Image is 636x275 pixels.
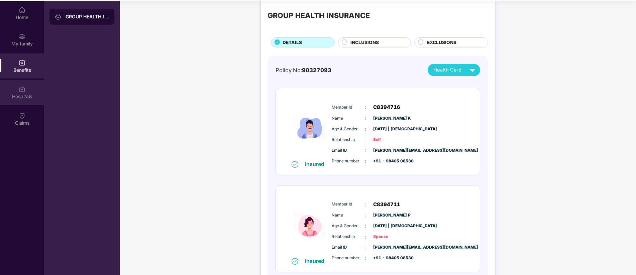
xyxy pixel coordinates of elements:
[365,136,366,143] span: :
[428,64,481,76] button: Health Card
[302,67,331,74] span: 90327093
[427,39,456,46] span: EXCLUSIONS
[373,137,407,143] span: Self
[365,212,366,219] span: :
[19,86,25,93] img: svg+xml;base64,PHN2ZyBpZD0iSG9zcGl0YWxzIiB4bWxucz0iaHR0cDovL3d3dy53My5vcmcvMjAwMC9zdmciIHdpZHRoPS...
[373,223,407,229] span: [DATE] | [DEMOGRAPHIC_DATA]
[365,201,366,208] span: :
[365,244,366,251] span: :
[290,192,330,257] img: icon
[350,39,379,46] span: INCLUSIONS
[305,258,328,264] div: Insured
[283,39,302,46] span: DETAILS
[332,147,365,154] span: Email ID
[276,66,331,75] div: Policy No:
[332,158,365,164] span: Phone number
[373,255,407,261] span: +91 - 98405 08530
[373,200,400,209] span: C8394711
[19,33,25,40] img: svg+xml;base64,PHN2ZyB3aWR0aD0iMjAiIGhlaWdodD0iMjAiIHZpZXdCb3g9IjAgMCAyMCAyMCIgZmlsbD0ibm9uZSIgeG...
[365,223,366,230] span: :
[365,147,366,154] span: :
[332,201,365,208] span: Member Id
[365,125,366,133] span: :
[373,115,407,122] span: [PERSON_NAME] K
[19,112,25,119] img: svg+xml;base64,PHN2ZyBpZD0iQ2xhaW0iIHhtbG5zPSJodHRwOi8vd3d3LnczLm9yZy8yMDAwL3N2ZyIgd2lkdGg9IjIwIi...
[373,147,407,154] span: [PERSON_NAME][EMAIL_ADDRESS][DOMAIN_NAME]
[290,96,330,160] img: icon
[332,137,365,143] span: Relationship
[305,161,328,167] div: Insured
[19,7,25,13] img: svg+xml;base64,PHN2ZyBpZD0iSG9tZSIgeG1sbnM9Imh0dHA6Ly93d3cudzMub3JnLzIwMDAvc3ZnIiB3aWR0aD0iMjAiIG...
[332,212,365,219] span: Name
[373,234,407,240] span: Spouse
[373,158,407,164] span: +91 - 98405 08530
[332,223,365,229] span: Age & Gender
[365,233,366,241] span: :
[55,14,62,20] img: svg+xml;base64,PHN2ZyB3aWR0aD0iMjAiIGhlaWdodD0iMjAiIHZpZXdCb3g9IjAgMCAyMCAyMCIgZmlsbD0ibm9uZSIgeG...
[365,104,366,111] span: :
[332,104,365,111] span: Member Id
[66,13,109,20] div: GROUP HEALTH INSURANCE
[365,115,366,122] span: :
[292,161,298,168] img: svg+xml;base64,PHN2ZyB4bWxucz0iaHR0cDovL3d3dy53My5vcmcvMjAwMC9zdmciIHdpZHRoPSIxNiIgaGVpZ2h0PSIxNi...
[373,212,407,219] span: [PERSON_NAME] P
[332,234,365,240] span: Relationship
[292,258,298,265] img: svg+xml;base64,PHN2ZyB4bWxucz0iaHR0cDovL3d3dy53My5vcmcvMjAwMC9zdmciIHdpZHRoPSIxNiIgaGVpZ2h0PSIxNi...
[373,244,407,251] span: [PERSON_NAME][EMAIL_ADDRESS][DOMAIN_NAME]
[268,10,370,21] div: GROUP HEALTH INSURANCE
[466,64,478,76] img: svg+xml;base64,PHN2ZyB4bWxucz0iaHR0cDovL3d3dy53My5vcmcvMjAwMC9zdmciIHZpZXdCb3g9IjAgMCAyNCAyNCIgd2...
[332,255,365,261] span: Phone number
[373,103,400,111] span: C8394716
[365,255,366,262] span: :
[373,126,407,132] span: [DATE] | [DEMOGRAPHIC_DATA]
[332,115,365,122] span: Name
[332,244,365,251] span: Email ID
[433,66,461,74] span: Health Card
[332,126,365,132] span: Age & Gender
[365,157,366,165] span: :
[19,59,25,66] img: svg+xml;base64,PHN2ZyBpZD0iQmVuZWZpdHMiIHhtbG5zPSJodHRwOi8vd3d3LnczLm9yZy8yMDAwL3N2ZyIgd2lkdGg9Ij...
